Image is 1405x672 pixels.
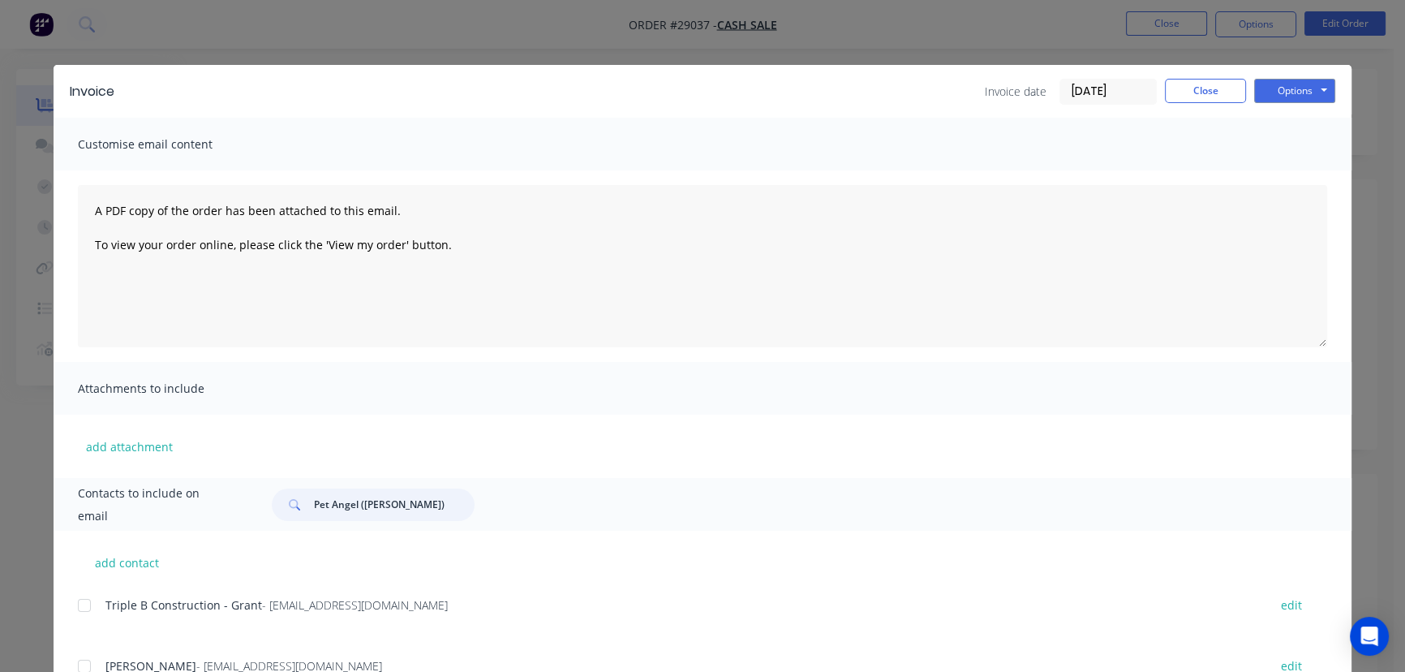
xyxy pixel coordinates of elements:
[1254,79,1335,103] button: Options
[78,434,181,459] button: add attachment
[314,489,475,521] input: Search...
[985,83,1046,100] span: Invoice date
[70,82,114,101] div: Invoice
[78,185,1327,347] textarea: A PDF copy of the order has been attached to this email. To view your order online, please click ...
[78,133,256,156] span: Customise email content
[1165,79,1246,103] button: Close
[78,550,175,575] button: add contact
[262,597,448,613] span: - [EMAIL_ADDRESS][DOMAIN_NAME]
[1271,594,1312,616] button: edit
[1350,617,1389,656] div: Open Intercom Messenger
[78,377,256,400] span: Attachments to include
[78,482,231,528] span: Contacts to include on email
[105,597,262,613] span: Triple B Construction - Grant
